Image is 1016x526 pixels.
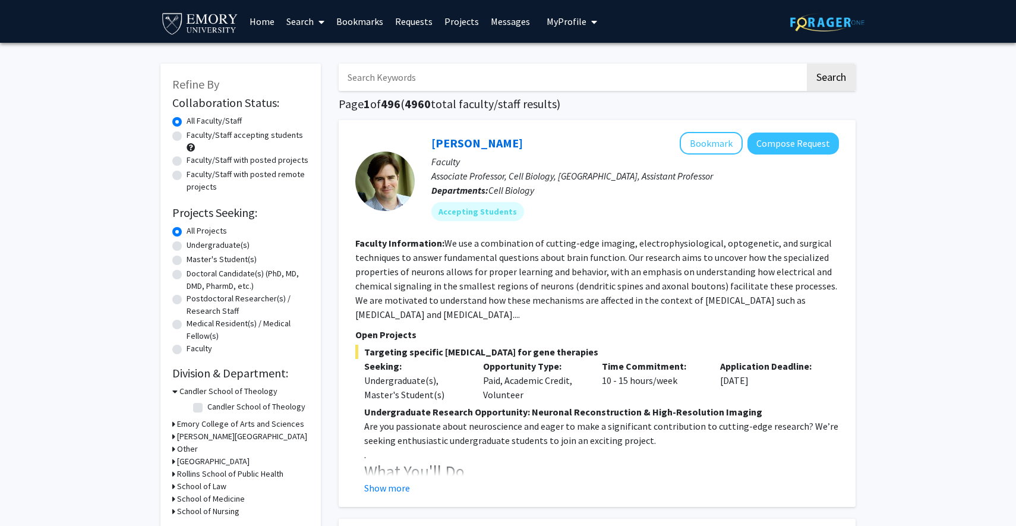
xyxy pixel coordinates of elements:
[187,154,308,166] label: Faculty/Staff with posted projects
[339,64,805,91] input: Search Keywords
[187,267,309,292] label: Doctoral Candidate(s) (PhD, MD, DMD, PharmD, etc.)
[431,202,524,221] mat-chip: Accepting Students
[485,1,536,42] a: Messages
[790,13,864,32] img: ForagerOne Logo
[187,317,309,342] label: Medical Resident(s) / Medical Fellow(s)
[438,1,485,42] a: Projects
[364,448,839,462] p: .
[711,359,830,402] div: [DATE]
[364,481,410,495] button: Show more
[389,1,438,42] a: Requests
[177,443,198,455] h3: Other
[187,225,227,237] label: All Projects
[339,97,856,111] h1: Page of ( total faculty/staff results)
[602,359,703,373] p: Time Commitment:
[364,406,762,418] strong: Undergraduate Research Opportunity: Neuronal Reconstruction & High-Resolution Imaging
[280,1,330,42] a: Search
[207,401,305,413] label: Candler School of Theology
[431,169,839,183] p: Associate Professor, Cell Biology, [GEOGRAPHIC_DATA], Assistant Professor
[431,155,839,169] p: Faculty
[177,480,226,493] h3: School of Law
[177,505,239,518] h3: School of Nursing
[187,239,250,251] label: Undergraduate(s)
[172,206,309,220] h2: Projects Seeking:
[187,342,212,355] label: Faculty
[244,1,280,42] a: Home
[187,168,309,193] label: Faculty/Staff with posted remote projects
[177,455,250,468] h3: [GEOGRAPHIC_DATA]
[187,292,309,317] label: Postdoctoral Researcher(s) / Research Staff
[172,77,219,92] span: Refine By
[720,359,821,373] p: Application Deadline:
[172,96,309,110] h2: Collaboration Status:
[547,15,586,27] span: My Profile
[330,1,389,42] a: Bookmarks
[364,419,839,448] p: Are you passionate about neuroscience and eager to make a significant contribution to cutting-edg...
[355,237,444,249] b: Faculty Information:
[405,96,431,111] span: 4960
[187,129,303,141] label: Faculty/Staff accepting students
[474,359,593,402] div: Paid, Academic Credit, Volunteer
[680,132,743,155] button: Add Matt Rowan to Bookmarks
[747,133,839,155] button: Compose Request to Matt Rowan
[807,64,856,91] button: Search
[431,184,488,196] b: Departments:
[177,468,283,480] h3: Rollins School of Public Health
[355,327,839,342] p: Open Projects
[431,136,523,150] a: [PERSON_NAME]
[355,237,837,320] fg-read-more: We use a combination of cutting-edge imaging, electrophysiological, optogenetic, and surgical tec...
[177,430,307,443] h3: [PERSON_NAME][GEOGRAPHIC_DATA]
[187,115,242,127] label: All Faculty/Staff
[364,96,370,111] span: 1
[381,96,400,111] span: 496
[483,359,584,373] p: Opportunity Type:
[593,359,712,402] div: 10 - 15 hours/week
[187,253,257,266] label: Master's Student(s)
[160,10,239,36] img: Emory University Logo
[488,184,534,196] span: Cell Biology
[364,462,839,482] h3: What You'll Do
[179,385,277,398] h3: Candler School of Theology
[177,418,304,430] h3: Emory College of Arts and Sciences
[172,366,309,380] h2: Division & Department:
[364,373,465,402] div: Undergraduate(s), Master's Student(s)
[355,345,839,359] span: Targeting specific [MEDICAL_DATA] for gene therapies
[364,359,465,373] p: Seeking:
[177,493,245,505] h3: School of Medicine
